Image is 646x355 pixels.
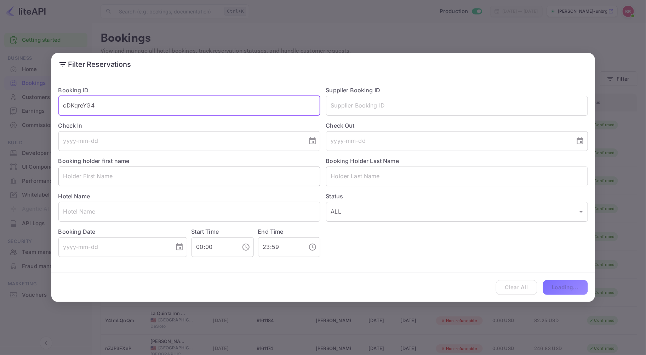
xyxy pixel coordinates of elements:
label: Supplier Booking ID [326,87,381,94]
button: Choose time, selected time is 12:00 AM [239,240,253,254]
input: Booking ID [58,96,320,116]
input: yyyy-mm-dd [58,131,303,151]
label: Booking Holder Last Name [326,157,399,164]
label: End Time [258,228,284,235]
label: Booking Date [58,227,187,236]
label: Status [326,192,588,200]
input: Holder First Name [58,167,320,186]
label: Start Time [191,228,219,235]
label: Hotel Name [58,193,90,200]
input: Holder Last Name [326,167,588,186]
button: Choose time, selected time is 11:59 PM [305,240,320,254]
div: ALL [326,202,588,222]
button: Choose date [172,240,187,254]
label: Check Out [326,121,588,130]
button: Choose date [305,134,320,148]
input: yyyy-mm-dd [326,131,570,151]
input: yyyy-mm-dd [58,237,170,257]
h2: Filter Reservations [51,53,595,76]
input: hh:mm [191,237,236,257]
label: Booking holder first name [58,157,130,164]
button: Choose date [573,134,587,148]
input: Supplier Booking ID [326,96,588,116]
input: hh:mm [258,237,303,257]
label: Check In [58,121,320,130]
input: Hotel Name [58,202,320,222]
label: Booking ID [58,87,89,94]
